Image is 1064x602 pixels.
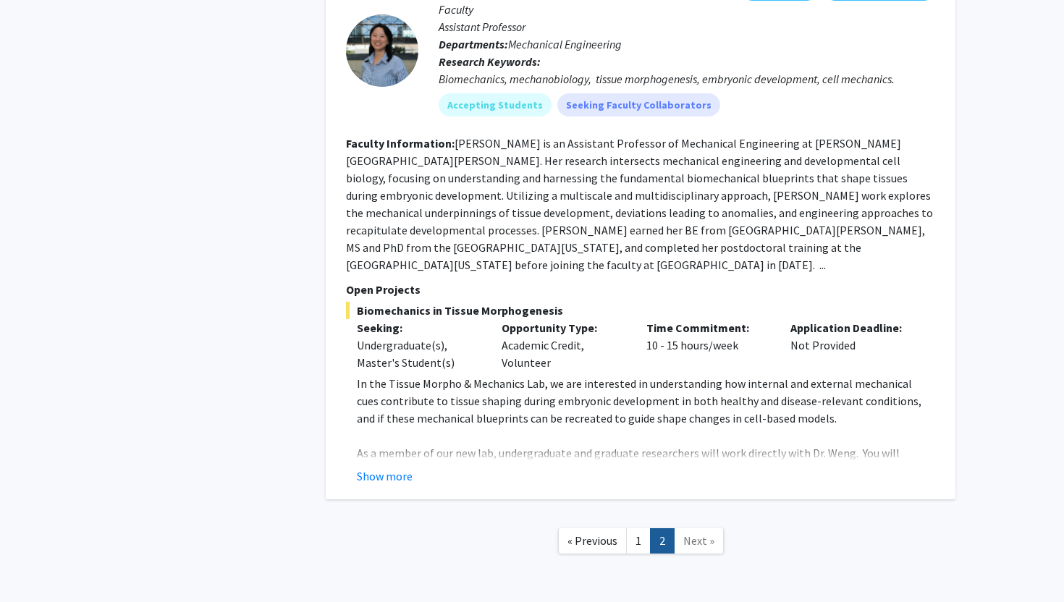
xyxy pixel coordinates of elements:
nav: Page navigation [326,514,955,572]
p: Seeking: [357,319,480,336]
button: Show more [357,467,413,485]
p: As a member of our new lab, undergraduate and graduate researchers will work directly with Dr. We... [357,444,935,531]
p: Time Commitment: [646,319,769,336]
p: Application Deadline: [790,319,913,336]
div: Undergraduate(s), Master's Student(s) [357,336,480,371]
span: Next » [683,533,714,548]
a: Previous [558,528,627,554]
div: 10 - 15 hours/week [636,319,780,371]
b: Departments: [439,37,508,51]
p: Faculty [439,1,935,18]
p: Opportunity Type: [502,319,625,336]
a: Next Page [674,528,724,554]
b: Faculty Information: [346,136,455,150]
span: « Previous [567,533,617,548]
div: Biomechanics, mechanobiology, tissue morphogenesis, embryonic development, cell mechanics. [439,70,935,88]
mat-chip: Accepting Students [439,93,552,116]
p: In the Tissue Morpho & Mechanics Lab, we are interested in understanding how internal and externa... [357,375,935,427]
mat-chip: Seeking Faculty Collaborators [557,93,720,116]
a: 1 [626,528,651,554]
span: Biomechanics in Tissue Morphogenesis [346,302,935,319]
fg-read-more: [PERSON_NAME] is an Assistant Professor of Mechanical Engineering at [PERSON_NAME][GEOGRAPHIC_DAT... [346,136,933,272]
div: Academic Credit, Volunteer [491,319,636,371]
p: Assistant Professor [439,18,935,35]
iframe: Chat [11,537,62,591]
b: Research Keywords: [439,54,541,69]
div: Not Provided [780,319,924,371]
span: Mechanical Engineering [508,37,622,51]
p: Open Projects [346,281,935,298]
a: 2 [650,528,675,554]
